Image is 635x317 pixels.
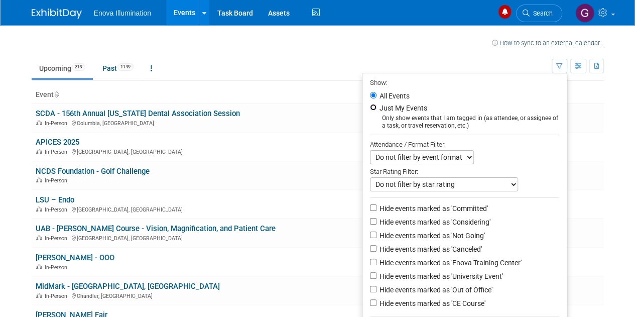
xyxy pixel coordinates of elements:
[36,205,371,213] div: [GEOGRAPHIC_DATA], [GEOGRAPHIC_DATA]
[36,206,42,212] img: In-Person Event
[370,76,559,88] div: Show:
[36,235,42,240] img: In-Person Event
[45,206,70,213] span: In-Person
[377,271,503,281] label: Hide events marked as 'University Event'
[36,195,74,204] a: LSU – Endo
[36,291,371,299] div: Chandler, [GEOGRAPHIC_DATA]
[95,59,141,78] a: Past1149
[36,147,371,155] div: [GEOGRAPHIC_DATA], [GEOGRAPHIC_DATA]
[575,4,594,23] img: Garrett Alcaraz
[36,109,240,118] a: SCDA - 156th Annual [US_STATE] Dental Association Session
[45,120,70,127] span: In-Person
[32,59,93,78] a: Upcoming219
[117,63,134,71] span: 1149
[36,119,371,127] div: Columbia, [GEOGRAPHIC_DATA]
[370,115,559,130] div: Only show events that I am tagged in (as attendee, or assignee of a task, or travel reservation, ...
[516,5,562,22] a: Search
[45,264,70,271] span: In-Person
[72,63,85,71] span: 219
[377,203,488,214] label: Hide events marked as 'Committed'
[36,234,371,242] div: [GEOGRAPHIC_DATA], [GEOGRAPHIC_DATA]
[45,149,70,155] span: In-Person
[36,253,114,262] a: [PERSON_NAME] - OOO
[530,10,553,17] span: Search
[377,103,427,113] label: Just My Events
[32,9,82,19] img: ExhibitDay
[370,139,559,150] div: Attendance / Format Filter:
[32,86,375,103] th: Event
[36,264,42,269] img: In-Person Event
[36,149,42,154] img: In-Person Event
[36,282,220,291] a: MidMark - [GEOGRAPHIC_DATA], [GEOGRAPHIC_DATA]
[36,293,42,298] img: In-Person Event
[377,217,490,227] label: Hide events marked as 'Considering'
[377,258,522,268] label: Hide events marked as 'Enova Training Center'
[377,244,482,254] label: Hide events marked as 'Canceled'
[492,39,604,47] a: How to sync to an external calendar...
[36,167,150,176] a: NCDS Foundation - Golf Challenge
[45,235,70,242] span: In-Person
[45,293,70,299] span: In-Person
[377,231,485,241] label: Hide events marked as 'Not Going'
[94,9,151,17] span: Enova Illumination
[36,177,42,182] img: In-Person Event
[54,90,59,98] a: Sort by Event Name
[45,177,70,184] span: In-Person
[377,92,410,99] label: All Events
[36,224,276,233] a: UAB - [PERSON_NAME] Course - Vision, Magnification, and Patient Care
[377,298,485,308] label: Hide events marked as 'CE Course'
[36,120,42,125] img: In-Person Event
[36,138,79,147] a: APICES 2025
[377,285,492,295] label: Hide events marked as 'Out of Office'
[370,164,559,177] div: Star Rating Filter:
